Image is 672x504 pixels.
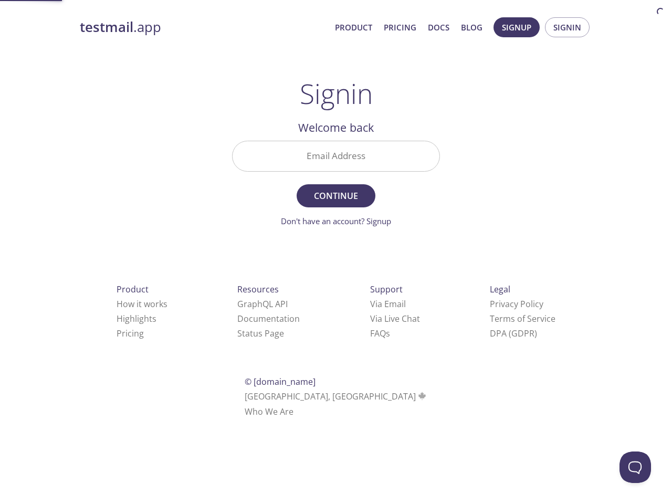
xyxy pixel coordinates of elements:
[245,391,428,402] span: [GEOGRAPHIC_DATA], [GEOGRAPHIC_DATA]
[490,328,537,339] a: DPA (GDPR)
[300,78,373,109] h1: Signin
[237,298,288,310] a: GraphQL API
[245,376,316,387] span: © [DOMAIN_NAME]
[237,283,279,295] span: Resources
[619,451,651,483] iframe: Help Scout Beacon - Open
[335,20,372,34] a: Product
[490,313,555,324] a: Terms of Service
[428,20,449,34] a: Docs
[80,18,133,36] strong: testmail
[308,188,364,203] span: Continue
[117,298,167,310] a: How it works
[545,17,590,37] button: Signin
[117,283,149,295] span: Product
[502,20,531,34] span: Signup
[370,313,420,324] a: Via Live Chat
[237,313,300,324] a: Documentation
[370,328,390,339] a: FAQ
[80,18,327,36] a: testmail.app
[386,328,390,339] span: s
[370,283,403,295] span: Support
[490,298,543,310] a: Privacy Policy
[232,119,440,136] h2: Welcome back
[493,17,540,37] button: Signup
[281,216,391,226] a: Don't have an account? Signup
[245,406,293,417] a: Who We Are
[297,184,375,207] button: Continue
[461,20,482,34] a: Blog
[117,328,144,339] a: Pricing
[370,298,406,310] a: Via Email
[490,283,510,295] span: Legal
[553,20,581,34] span: Signin
[237,328,284,339] a: Status Page
[117,313,156,324] a: Highlights
[384,20,416,34] a: Pricing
